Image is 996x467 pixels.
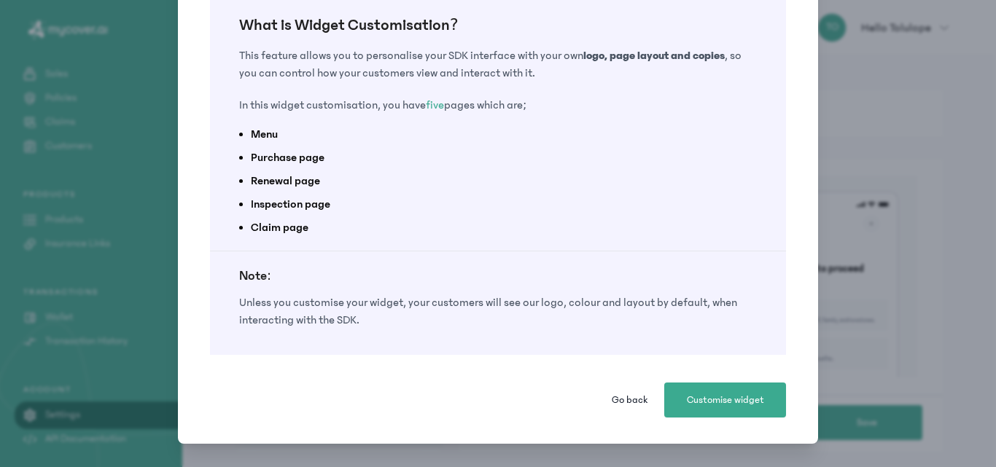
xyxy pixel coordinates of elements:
li: Inspection page [251,195,745,213]
li: Purchase page [251,149,745,166]
span: Customise widget [687,393,764,407]
p: In this widget customisation, you have pages which are; [239,96,757,114]
span: Go back [612,393,647,407]
span: five [426,98,444,111]
h5: Note: [239,266,757,286]
button: Go back [600,382,658,417]
h2: What is Widget Customisation? [239,15,757,36]
li: Menu [251,125,745,143]
p: Unless you customise your widget, your customers will see our logo, colour and layout by default,... [239,294,757,329]
p: This feature allows you to personalise your SDK interface with your own , so you can control how ... [239,47,757,82]
li: Renewal page [251,172,745,189]
b: logo, page layout and copies [583,49,725,62]
button: Customise widget [664,382,786,417]
li: Claim page [251,219,745,236]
